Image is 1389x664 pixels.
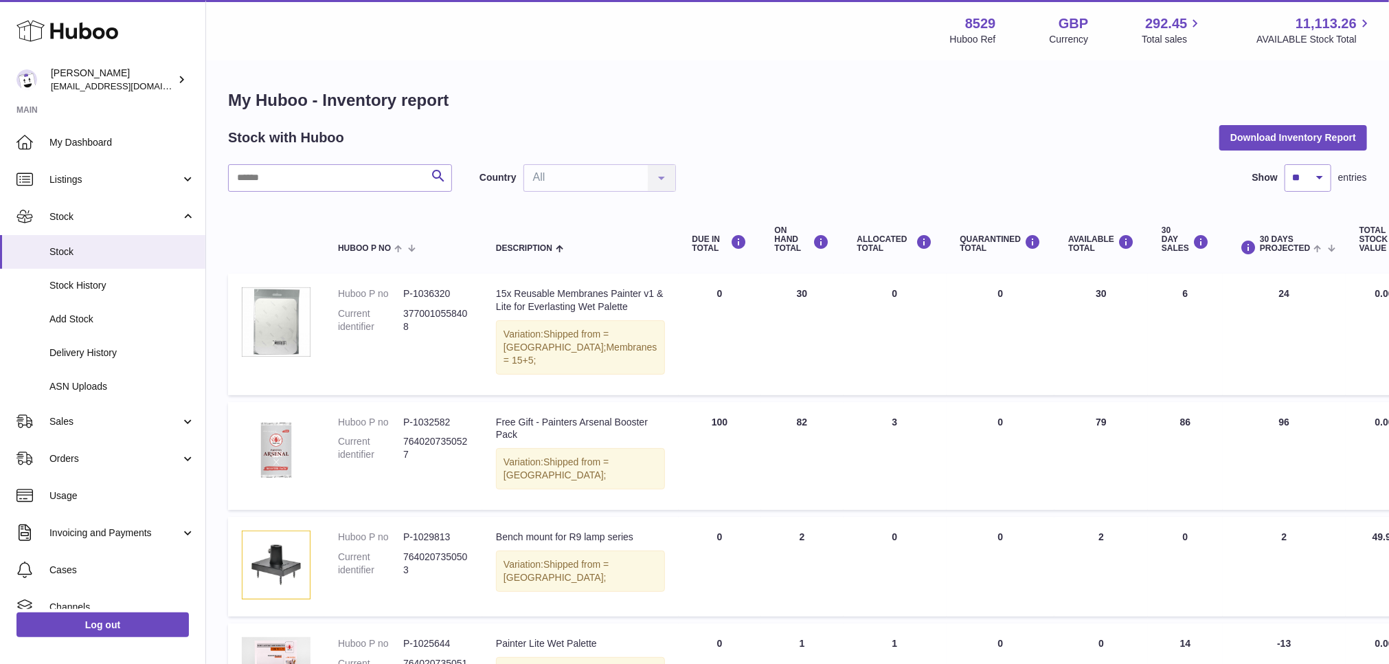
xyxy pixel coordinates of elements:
span: 0 [997,638,1003,649]
div: ON HAND Total [775,226,830,254]
span: Stock [49,210,181,223]
div: Free Gift - Painters Arsenal Booster Pack [496,416,665,442]
span: Stock History [49,279,195,292]
td: 0 [679,517,761,617]
div: [PERSON_NAME] [51,67,174,93]
strong: 8529 [965,14,996,33]
a: 11,113.26 AVAILABLE Stock Total [1256,14,1373,46]
span: Cases [49,564,195,577]
a: Log out [16,612,189,637]
span: Huboo P no [338,244,391,253]
td: 86 [1148,402,1223,511]
span: 0 [997,417,1003,428]
dt: Huboo P no [338,637,403,650]
img: product image [242,287,310,357]
span: ASN Uploads [49,380,195,393]
span: Sales [49,415,181,428]
div: Painter Lite Wet Palette [496,637,665,650]
span: Stock [49,245,195,258]
strong: GBP [1059,14,1088,33]
dd: P-1032582 [403,416,468,429]
td: 2 [761,517,844,617]
div: AVAILABLE Total [1068,234,1134,253]
div: DUE IN TOTAL [692,234,747,253]
dd: 7640207350527 [403,435,468,461]
td: 96 [1223,402,1346,511]
h2: Stock with Huboo [228,129,344,147]
span: Channels [49,601,195,614]
h1: My Huboo - Inventory report [228,89,1367,111]
span: Usage [49,489,195,502]
td: 0 [679,274,761,395]
span: entries [1338,171,1367,184]
span: 30 DAYS PROJECTED [1260,235,1310,253]
dt: Current identifier [338,551,403,577]
span: Listings [49,173,181,186]
img: product image [242,416,310,485]
span: Shipped from = [GEOGRAPHIC_DATA]; [504,559,609,583]
a: 292.45 Total sales [1142,14,1203,46]
span: Invoicing and Payments [49,527,181,540]
img: product image [242,531,310,599]
div: ALLOCATED Total [857,234,933,253]
td: 79 [1054,402,1148,511]
div: Variation: [496,551,665,592]
dt: Huboo P no [338,287,403,300]
span: 11,113.26 [1296,14,1357,33]
dd: 7640207350503 [403,551,468,577]
span: Total sales [1142,33,1203,46]
span: Add Stock [49,313,195,326]
dt: Huboo P no [338,416,403,429]
td: 3 [844,402,947,511]
span: My Dashboard [49,136,195,149]
button: Download Inventory Report [1219,125,1367,150]
span: 0 [997,531,1003,542]
td: 2 [1054,517,1148,617]
span: Orders [49,452,181,465]
td: 2 [1223,517,1346,617]
td: 0 [844,517,947,617]
dd: P-1036320 [403,287,468,300]
td: 0 [844,274,947,395]
dt: Current identifier [338,307,403,333]
div: Variation: [496,448,665,489]
span: [EMAIL_ADDRESS][DOMAIN_NAME] [51,80,202,91]
td: 24 [1223,274,1346,395]
td: 0 [1148,517,1223,617]
td: 30 [1054,274,1148,395]
div: QUARANTINED Total [960,234,1041,253]
label: Show [1252,171,1278,184]
span: Shipped from = [GEOGRAPHIC_DATA]; [504,456,609,480]
img: admin@redgrass.ch [16,69,37,90]
td: 82 [761,402,844,511]
dd: 3770010558408 [403,307,468,333]
label: Country [479,171,517,184]
div: Variation: [496,320,665,375]
span: Membranes = 15+5; [504,342,657,366]
div: Currency [1050,33,1089,46]
div: 30 DAY SALES [1162,226,1209,254]
div: Huboo Ref [950,33,996,46]
td: 6 [1148,274,1223,395]
span: AVAILABLE Stock Total [1256,33,1373,46]
dt: Huboo P no [338,531,403,544]
span: 292.45 [1145,14,1187,33]
div: Bench mount for R9 lamp series [496,531,665,544]
div: 15x Reusable Membranes Painter v1 & Lite for Everlasting Wet Palette [496,287,665,313]
span: Description [496,244,552,253]
span: Total stock value [1359,226,1388,254]
span: Shipped from = [GEOGRAPHIC_DATA]; [504,329,609,353]
span: Delivery History [49,346,195,359]
dd: P-1029813 [403,531,468,544]
dd: P-1025644 [403,637,468,650]
td: 100 [679,402,761,511]
span: 0 [997,288,1003,299]
dt: Current identifier [338,435,403,461]
td: 30 [761,274,844,395]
